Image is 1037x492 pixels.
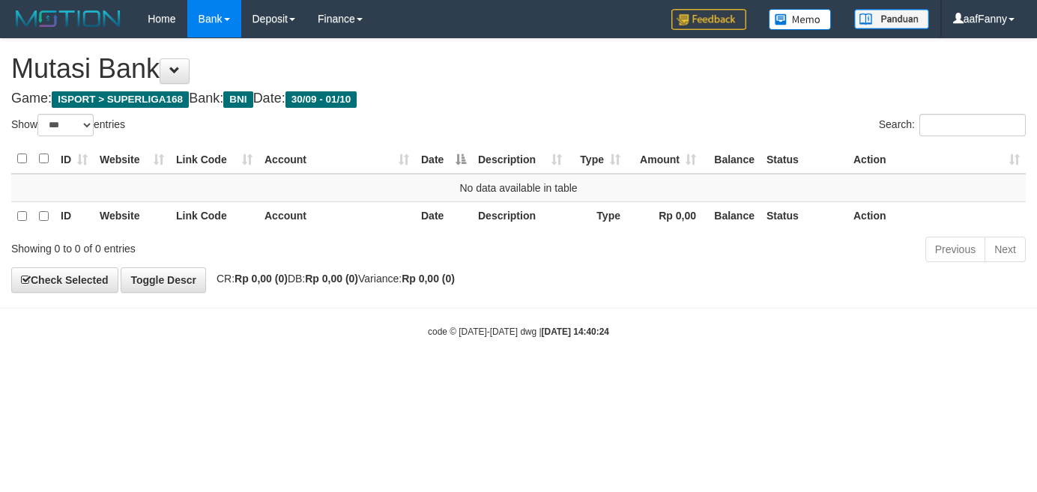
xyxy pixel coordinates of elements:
[985,237,1026,262] a: Next
[259,145,415,174] th: Account: activate to sort column ascending
[769,9,832,30] img: Button%20Memo.svg
[919,114,1026,136] input: Search:
[702,145,761,174] th: Balance
[11,54,1026,84] h1: Mutasi Bank
[542,327,609,337] strong: [DATE] 14:40:24
[55,201,94,231] th: ID
[209,273,455,285] span: CR: DB: Variance:
[472,201,568,231] th: Description
[428,327,609,337] small: code © [DATE]-[DATE] dwg |
[702,201,761,231] th: Balance
[879,114,1026,136] label: Search:
[11,91,1026,106] h4: Game: Bank: Date:
[11,114,125,136] label: Show entries
[11,7,125,30] img: MOTION_logo.png
[11,235,421,256] div: Showing 0 to 0 of 0 entries
[415,145,472,174] th: Date: activate to sort column descending
[37,114,94,136] select: Showentries
[94,201,170,231] th: Website
[259,201,415,231] th: Account
[568,201,626,231] th: Type
[170,145,259,174] th: Link Code: activate to sort column ascending
[285,91,357,108] span: 30/09 - 01/10
[761,145,847,174] th: Status
[94,145,170,174] th: Website: activate to sort column ascending
[568,145,626,174] th: Type: activate to sort column ascending
[121,267,206,293] a: Toggle Descr
[11,267,118,293] a: Check Selected
[223,91,253,108] span: BNI
[925,237,985,262] a: Previous
[671,9,746,30] img: Feedback.jpg
[847,201,1026,231] th: Action
[761,201,847,231] th: Status
[11,174,1026,202] td: No data available in table
[170,201,259,231] th: Link Code
[626,145,702,174] th: Amount: activate to sort column ascending
[854,9,929,29] img: panduan.png
[52,91,189,108] span: ISPORT > SUPERLIGA168
[402,273,455,285] strong: Rp 0,00 (0)
[305,273,358,285] strong: Rp 0,00 (0)
[415,201,472,231] th: Date
[235,273,288,285] strong: Rp 0,00 (0)
[472,145,568,174] th: Description: activate to sort column ascending
[847,145,1026,174] th: Action: activate to sort column ascending
[626,201,702,231] th: Rp 0,00
[55,145,94,174] th: ID: activate to sort column ascending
